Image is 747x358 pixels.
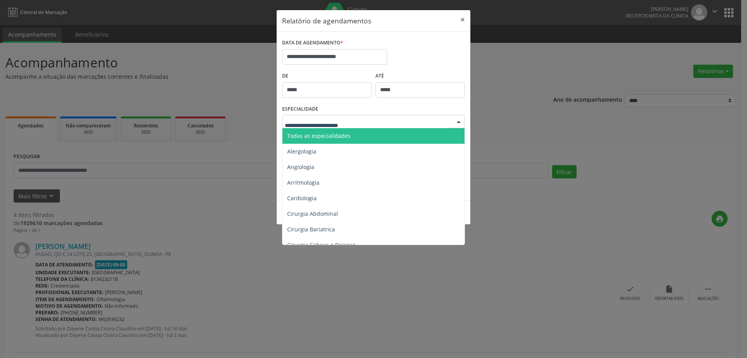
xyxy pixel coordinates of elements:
span: Cirurgia Abdominal [287,210,338,217]
span: Todas as especialidades [287,132,351,139]
span: Arritmologia [287,179,319,186]
label: DATA DE AGENDAMENTO [282,37,343,49]
span: Cirurgia Bariatrica [287,226,335,233]
label: ATÉ [375,70,465,82]
span: Alergologia [287,148,316,155]
span: Cardiologia [287,194,317,202]
span: Cirurgia Cabeça e Pescoço [287,241,356,249]
span: Angiologia [287,163,314,171]
label: ESPECIALIDADE [282,103,318,115]
button: Close [455,10,470,29]
h5: Relatório de agendamentos [282,16,371,26]
label: De [282,70,372,82]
